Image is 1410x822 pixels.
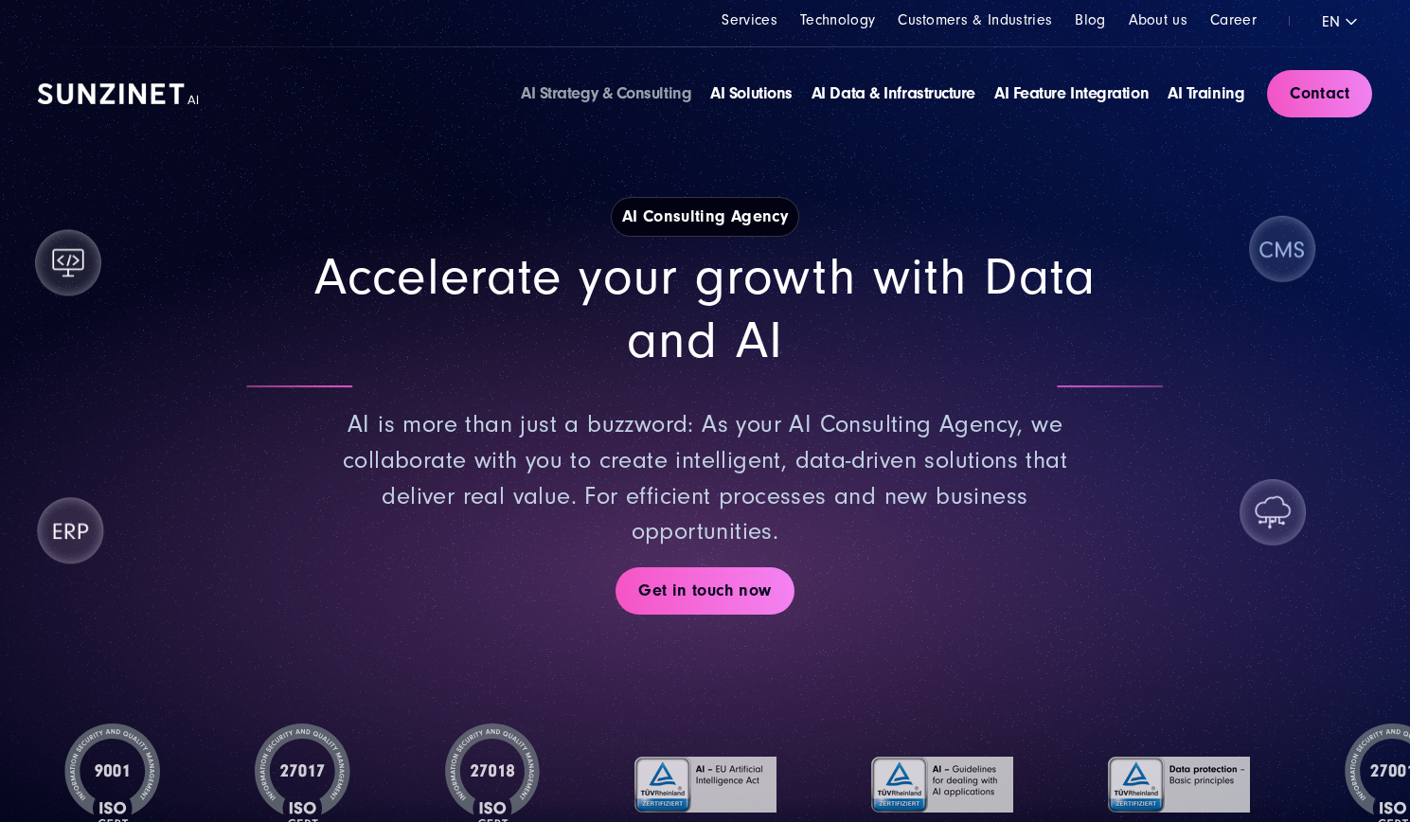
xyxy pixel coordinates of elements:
strong: AI Consulting Agency [611,197,799,237]
p: AI is more than just a buzzword: As your AI Consulting Agency, we collaborate with you to create ... [305,407,1105,550]
a: AI Solutions [710,83,793,103]
div: Navigation Menu [722,9,1257,31]
a: Career [1210,11,1257,28]
a: Contact [1267,70,1372,117]
a: About us [1129,11,1188,28]
a: AI Data & Infrastructure [812,83,975,103]
a: Services [722,11,777,28]
a: AI Feature Integration [994,83,1149,103]
div: Navigation Menu [521,81,1244,106]
a: AI Training [1168,83,1244,103]
a: AI Strategy & Consulting [521,83,691,103]
a: Get in touch now [616,567,794,615]
h2: Accelerate your growth with Data and AI [305,246,1105,372]
a: Blog [1075,11,1105,28]
a: Technology [800,11,875,28]
img: SUNZINET AI Logo [38,83,199,104]
a: Customers & Industries [898,11,1052,28]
